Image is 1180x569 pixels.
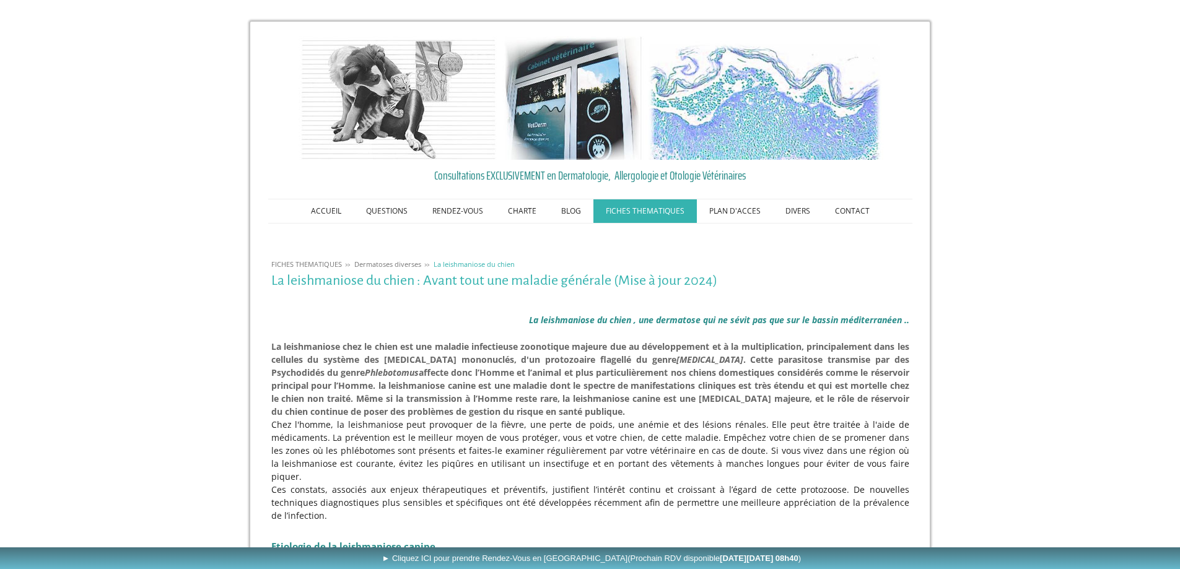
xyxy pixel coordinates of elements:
[496,199,549,223] a: CHARTE
[720,554,798,563] b: [DATE][DATE] 08h40
[365,367,419,378] i: Phlebotomus
[773,199,823,223] a: DIVERS
[382,554,801,563] span: ► Cliquez ICI pour prendre Rendez-Vous en [GEOGRAPHIC_DATA]
[299,199,354,223] a: ACCUEIL
[271,273,909,289] h1: La leishmaniose du chien : Avant tout une maladie générale (Mise à jour 2024)
[627,554,801,563] span: (Prochain RDV disponible )
[271,354,909,378] span: parasitose transmise par des Psychodidés du genre affecte donc l’Homme et l’animal et plus partic...
[823,199,882,223] a: CONTACT
[378,380,628,391] span: la leishmaniose canine est une maladie dont le spectre de
[271,483,909,522] p: Ces constats, associés aux enjeux thérapeutiques et préventifs, justifient l’intérêt continu et c...
[271,341,909,365] span: développement et à la multiplication, principalement dans les cellules du système
[549,199,593,223] a: BLOG
[354,199,420,223] a: QUESTIONS
[271,540,435,552] strong: Etiologie de la leishmaniose canine
[529,314,909,326] b: La leishmaniose du chien , une dermatose qui ne sévit pas que sur le bassin méditerranéen ..
[271,341,909,417] strong: n à l’Homme reste rare, la leishmaniose canine est une [MEDICAL_DATA] majeure, et le rôle de rése...
[430,259,518,269] a: La leishmaniose du chien
[271,380,909,404] span: manifestations cliniques est très étendu et qui est mortelle chez le chien non traité.
[354,259,421,269] span: Dermatoses diverses
[271,418,909,483] p: Chez l'homme, la leishmaniose peut provoquer de la fièvre, une perte de poids, une anémie et des ...
[271,341,640,352] span: La leishmaniose chez le chien est une maladie infectieuse zoonotique majeure due au
[420,199,496,223] a: RENDEZ-VOUS
[271,166,909,185] a: Consultations EXCLUSIVEMENT en Dermatologie, Allergologie et Otologie Vétérinaires
[271,367,909,391] span: domestiques considérés comme le réservoir principal pour l’Homme.
[356,393,457,404] span: Même si la transmissio
[268,259,345,269] a: FICHES THEMATIQUES
[676,354,743,365] i: [MEDICAL_DATA]
[351,259,424,269] a: Dermatoses diverses
[434,259,515,269] span: La leishmaniose du chien
[593,199,697,223] a: FICHES THEMATIQUES
[697,199,773,223] a: PLAN D'ACCES
[364,354,773,365] span: des [MEDICAL_DATA] mononuclés, d'un protozoaire flagellé du genre . Cette
[271,259,342,269] span: FICHES THEMATIQUES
